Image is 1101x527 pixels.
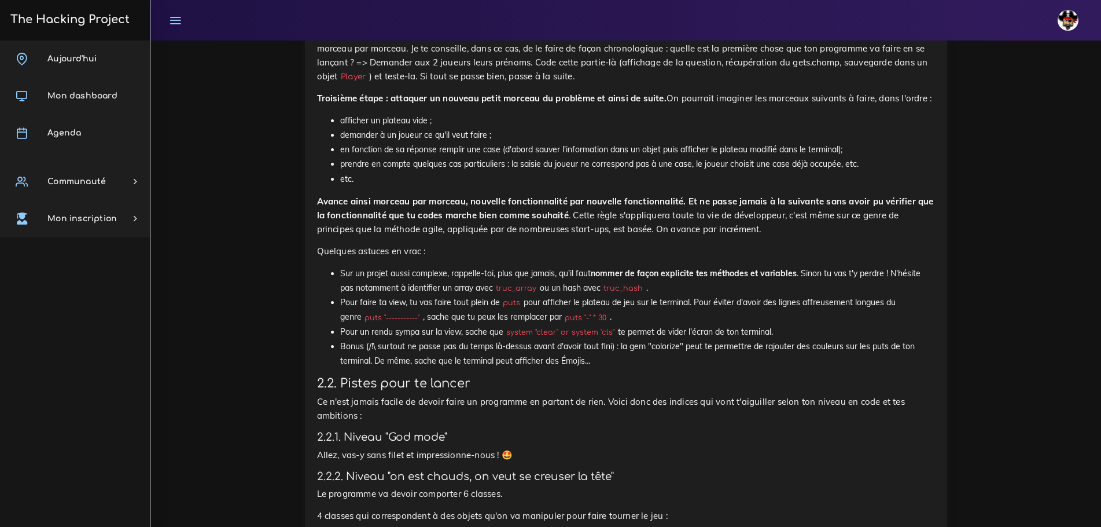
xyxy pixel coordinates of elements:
h3: 2.2. Pistes pour te lancer [317,376,935,391]
code: puts [500,297,524,309]
code: truc_array [493,283,540,294]
strong: Avance ainsi morceau par morceau, nouvelle fonctionnalité par nouvelle fonctionnalité. Et ne pass... [317,196,934,221]
li: Pour un rendu sympa sur la view, sache que te permet de vider l'écran de ton terminal. [340,325,935,339]
code: Player [338,71,369,83]
code: system "clear" or system "cls" [503,327,618,338]
img: avatar [1058,10,1078,31]
li: afficher un plateau vide ; [340,114,935,128]
li: prendre en compte quelques cas particuliers : la saisie du joueur ne correspond pas à une case, l... [340,157,935,171]
p: Ce n'est jamais facile de devoir faire un programme en partant de rien. Voici donc des indices qu... [317,395,935,423]
p: Maintenant que tu as une vision globale du problème, il faut s'y attaquer morceau par morceau. Je... [317,28,935,83]
p: . Cette règle s'appliquera toute ta vie de développeur, c'est même sur ce genre de principes que ... [317,195,935,236]
li: demander à un joueur ce qu'il veut faire ; [340,128,935,142]
p: On pourrait imaginer les morceaux suivants à faire, dans l'ordre : [317,92,935,105]
strong: Troisième étape : attaquer un nouveau petit morceau du problème et ainsi de suite. [317,93,667,104]
p: 4 classes qui correspondent à des objets qu'on va manipuler pour faire tourner le jeu : [317,509,935,523]
p: Quelques astuces en vrac : [317,244,935,258]
p: Le programme va devoir comporter 6 classes. [317,487,935,501]
code: puts "-----------" [362,312,423,324]
li: Pour faire ta view, tu vas faire tout plein de pour afficher le plateau de jeu sur le terminal. P... [340,295,935,324]
li: etc. [340,172,935,186]
span: Aujourd'hui [47,54,97,63]
li: en fonction de sa réponse remplir une case (d'abord sauver l'information dans un objet puis affic... [340,142,935,157]
span: Mon inscription [47,214,117,223]
p: Allez, vas-y sans filet et impressionne-nous ! 🤩 [317,448,935,462]
span: Communauté [47,177,106,186]
strong: nommer de façon explicite tes méthodes et variables [591,268,797,279]
li: Sur un projet aussi complexe, rappelle-toi, plus que jamais, qu'il faut . Sinon tu vas t'y perdre... [340,266,935,295]
span: Agenda [47,129,81,137]
h4: 2.2.1. Niveau "God mode" [317,431,935,444]
code: truc_hash [601,283,646,294]
code: puts "-" * 30 [562,312,610,324]
h3: The Hacking Project [7,13,130,26]
li: Bonus (/!\ surtout ne passe pas du temps là-dessus avant d'avoir tout fini) : la gem "colorize" p... [340,339,935,368]
h4: 2.2.2. Niveau "on est chauds, on veut se creuser la tête" [317,470,935,483]
span: Mon dashboard [47,92,117,100]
